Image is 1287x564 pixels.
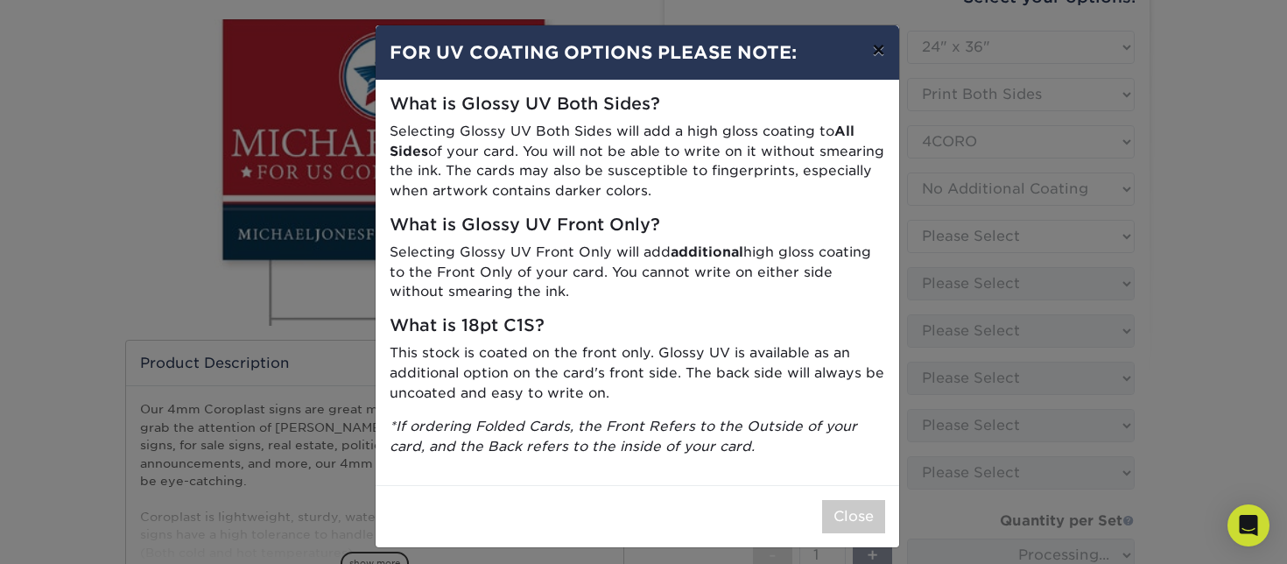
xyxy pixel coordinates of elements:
div: Open Intercom Messenger [1227,504,1269,546]
h4: FOR UV COATING OPTIONS PLEASE NOTE: [390,39,885,66]
i: *If ordering Folded Cards, the Front Refers to the Outside of your card, and the Back refers to t... [390,418,857,455]
button: Close [822,500,885,533]
button: × [858,25,898,74]
strong: All Sides [390,123,854,159]
p: Selecting Glossy UV Front Only will add high gloss coating to the Front Only of your card. You ca... [390,243,885,302]
h5: What is Glossy UV Front Only? [390,215,885,236]
h5: What is 18pt C1S? [390,316,885,336]
strong: additional [671,243,743,260]
p: Selecting Glossy UV Both Sides will add a high gloss coating to of your card. You will not be abl... [390,122,885,201]
p: This stock is coated on the front only. Glossy UV is available as an additional option on the car... [390,343,885,403]
h5: What is Glossy UV Both Sides? [390,95,885,115]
